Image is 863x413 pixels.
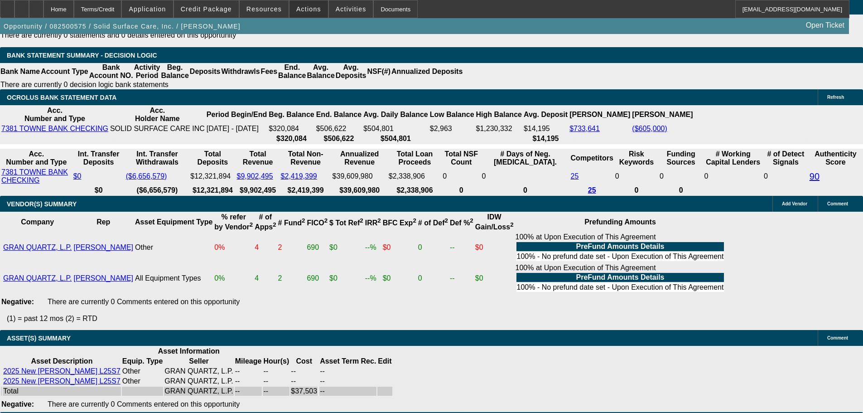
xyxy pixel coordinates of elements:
th: $2,338,906 [388,186,441,195]
td: All Equipment Types [135,263,213,293]
td: 4 [254,263,276,293]
th: [PERSON_NAME] [569,106,631,123]
sup: 2 [273,221,276,228]
td: GRAN QUARTZ, L.P. [164,387,233,396]
a: 2025 New [PERSON_NAME] L25S7 [3,367,121,375]
td: 100% - No prefund date set - Upon Execution of This Agreement [516,283,724,292]
button: Credit Package [174,0,239,18]
b: % refer by Vendor [214,213,253,231]
sup: 2 [377,217,381,224]
span: Opportunity / 082500575 / Solid Surface Care, Inc. / [PERSON_NAME] [4,23,241,30]
td: $320,084 [268,124,314,133]
a: ($605,000) [632,125,667,132]
b: IRR [365,219,381,227]
td: 0 [659,168,703,185]
td: 0 [418,233,448,262]
th: $14,195 [523,134,568,143]
td: 2 [278,233,306,262]
a: 7381 TOWNE BANK CHECKING [1,125,108,132]
td: -- [235,377,262,386]
a: ($6,656,579) [126,172,167,180]
b: Asset Description [31,357,92,365]
button: Application [122,0,173,18]
td: -- [319,387,376,396]
span: VENDOR(S) SUMMARY [7,200,77,208]
td: -- [449,263,474,293]
b: Rep [96,218,110,226]
a: $0 [73,172,82,180]
th: Funding Sources [659,150,703,167]
td: 690 [306,263,328,293]
th: $506,622 [316,134,362,143]
th: Annualized Revenue [332,150,387,167]
td: -- [319,377,376,386]
th: End. Balance [278,63,306,80]
th: Annualized Deposits [391,63,463,80]
td: $2,338,906 [388,168,441,185]
td: $0 [475,233,514,262]
button: Actions [289,0,328,18]
td: -- [263,387,289,396]
span: Comment [827,335,848,340]
td: 0 [763,168,808,185]
span: There are currently 0 Comments entered on this opportunity [48,298,240,306]
th: 0 [659,186,703,195]
th: Beg. Balance [268,106,314,123]
span: Add Vendor [782,201,807,206]
td: -- [319,367,376,376]
th: Equip. Type [122,357,163,366]
span: OCROLUS BANK STATEMENT DATA [7,94,116,101]
b: # Fund [278,219,305,227]
td: $12,321,894 [190,168,235,185]
td: 0 [418,263,448,293]
th: 0 [481,186,569,195]
b: Negative: [1,298,34,306]
a: 2025 New [PERSON_NAME] L25S7 [3,377,121,385]
th: Account Type [40,63,89,80]
a: [PERSON_NAME] [73,243,133,251]
th: Avg. Deposits [335,63,367,80]
td: GRAN QUARTZ, L.P. [164,377,233,386]
span: Resources [246,5,282,13]
th: Total Revenue [236,150,280,167]
td: 100% - No prefund date set - Upon Execution of This Agreement [516,252,724,261]
td: $0 [329,233,364,262]
th: ($6,656,579) [125,186,189,195]
a: 7381 TOWNE BANK CHECKING [1,168,68,184]
td: --% [365,233,381,262]
th: Asset Term Recommendation [319,357,376,366]
b: Company [21,218,54,226]
span: Comment [827,201,848,206]
a: GRAN QUARTZ, L.P. [3,274,72,282]
th: Edit [377,357,392,366]
td: -- [263,367,289,376]
td: -- [235,387,262,396]
td: $1,230,332 [476,124,522,133]
th: # Days of Neg. [MEDICAL_DATA]. [481,150,569,167]
b: $ Tot Ref [329,219,363,227]
td: 0% [214,233,253,262]
span: Actions [296,5,321,13]
div: 100% at Upon Execution of This Agreement [516,233,725,262]
td: -- [290,377,318,386]
th: $0 [73,186,125,195]
td: 0 [481,168,569,185]
a: 25 [588,186,596,194]
th: Avg. Balance [306,63,335,80]
span: Application [129,5,166,13]
b: Negative: [1,400,34,408]
a: $733,641 [569,125,600,132]
sup: 2 [302,217,305,224]
b: BFC Exp [383,219,416,227]
button: Resources [240,0,289,18]
th: Acc. Holder Name [110,106,205,123]
td: --% [365,263,381,293]
b: PreFund Amounts Details [576,243,665,250]
sup: 2 [413,217,416,224]
th: Acc. Number and Type [1,106,109,123]
td: SOLID SURFACE CARE INC [110,124,205,133]
b: Mileage [235,357,262,365]
th: NSF(#) [366,63,391,80]
th: Low Balance [429,106,475,123]
a: $9,902,495 [237,172,273,180]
